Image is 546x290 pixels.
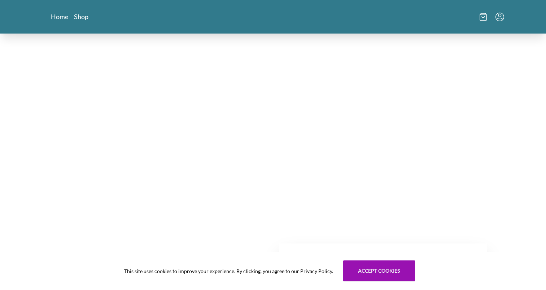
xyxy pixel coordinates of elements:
[252,6,295,26] img: logo
[51,12,68,21] a: Home
[124,267,333,275] span: This site uses cookies to improve your experience. By clicking, you agree to our Privacy Policy.
[495,13,504,21] button: Menu
[343,260,415,281] button: Accept cookies
[252,6,295,28] a: Logo
[74,12,88,21] a: Shop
